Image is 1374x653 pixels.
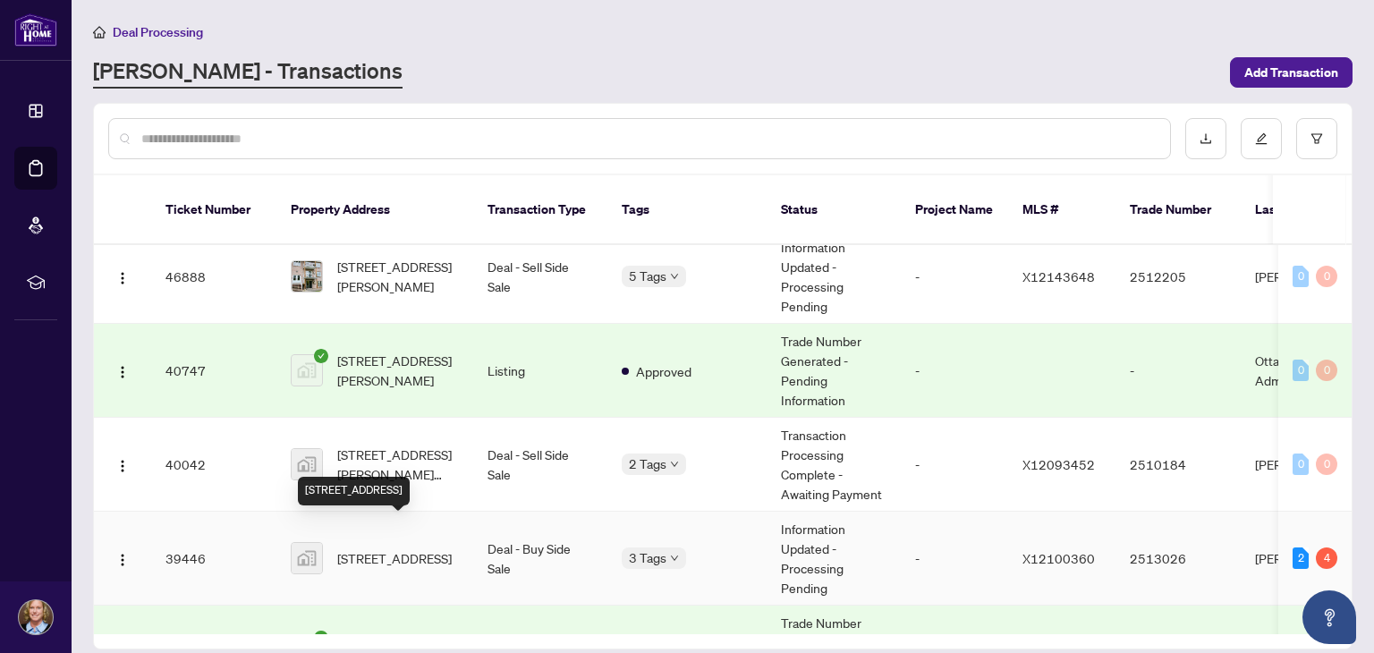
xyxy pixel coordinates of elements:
[276,175,473,245] th: Property Address
[337,548,452,568] span: [STREET_ADDRESS]
[337,257,459,296] span: [STREET_ADDRESS][PERSON_NAME]
[629,266,666,286] span: 5 Tags
[292,261,322,292] img: thumbnail-img
[1293,360,1309,381] div: 0
[670,272,679,281] span: down
[151,230,276,324] td: 46888
[767,512,901,606] td: Information Updated - Processing Pending
[901,418,1008,512] td: -
[151,175,276,245] th: Ticket Number
[1022,550,1095,566] span: X12100360
[1200,132,1212,145] span: download
[1316,360,1337,381] div: 0
[1296,118,1337,159] button: filter
[901,230,1008,324] td: -
[1115,418,1241,512] td: 2510184
[1316,547,1337,569] div: 4
[607,175,767,245] th: Tags
[473,230,607,324] td: Deal - Sell Side Sale
[151,512,276,606] td: 39446
[1302,590,1356,644] button: Open asap
[629,454,666,474] span: 2 Tags
[1293,454,1309,475] div: 0
[19,600,53,634] img: Profile Icon
[1115,324,1241,418] td: -
[1316,266,1337,287] div: 0
[298,477,410,505] div: [STREET_ADDRESS]
[1316,454,1337,475] div: 0
[292,543,322,573] img: thumbnail-img
[292,355,322,386] img: thumbnail-img
[767,175,901,245] th: Status
[767,230,901,324] td: Information Updated - Processing Pending
[115,459,130,473] img: Logo
[108,262,137,291] button: Logo
[473,324,607,418] td: Listing
[1115,512,1241,606] td: 2513026
[1310,132,1323,145] span: filter
[1008,175,1115,245] th: MLS #
[93,26,106,38] span: home
[314,349,328,363] span: check-circle
[292,449,322,479] img: thumbnail-img
[629,547,666,568] span: 3 Tags
[1230,57,1353,88] button: Add Transaction
[337,445,459,484] span: [STREET_ADDRESS][PERSON_NAME][PERSON_NAME]
[901,324,1008,418] td: -
[670,554,679,563] span: down
[14,13,57,47] img: logo
[1115,175,1241,245] th: Trade Number
[108,356,137,385] button: Logo
[1255,132,1268,145] span: edit
[108,544,137,572] button: Logo
[473,512,607,606] td: Deal - Buy Side Sale
[670,460,679,469] span: down
[1244,58,1338,87] span: Add Transaction
[1115,230,1241,324] td: 2512205
[767,418,901,512] td: Transaction Processing Complete - Awaiting Payment
[115,271,130,285] img: Logo
[1241,118,1282,159] button: edit
[151,418,276,512] td: 40042
[337,351,459,390] span: [STREET_ADDRESS][PERSON_NAME]
[1293,266,1309,287] div: 0
[1185,118,1226,159] button: download
[108,450,137,479] button: Logo
[1022,456,1095,472] span: X12093452
[115,553,130,567] img: Logo
[1293,547,1309,569] div: 2
[1022,268,1095,284] span: X12143648
[93,56,403,89] a: [PERSON_NAME] - Transactions
[636,361,691,381] span: Approved
[473,175,607,245] th: Transaction Type
[473,418,607,512] td: Deal - Sell Side Sale
[314,631,328,645] span: check-circle
[115,365,130,379] img: Logo
[767,324,901,418] td: Trade Number Generated - Pending Information
[901,175,1008,245] th: Project Name
[113,24,203,40] span: Deal Processing
[151,324,276,418] td: 40747
[901,512,1008,606] td: -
